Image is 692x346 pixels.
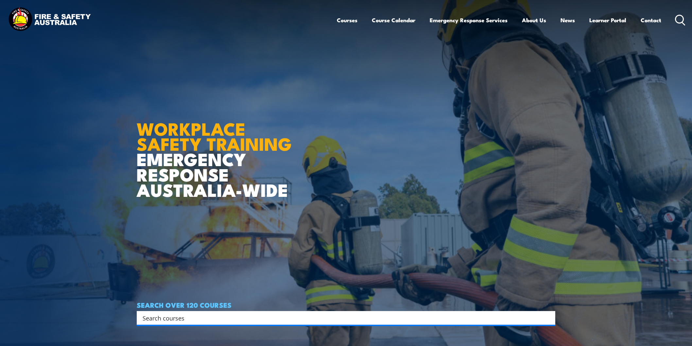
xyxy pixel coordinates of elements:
[143,313,541,323] input: Search input
[544,313,553,322] button: Search magnifier button
[430,11,508,29] a: Emergency Response Services
[144,313,542,322] form: Search form
[641,11,661,29] a: Contact
[137,114,292,157] strong: WORKPLACE SAFETY TRAINING
[337,11,357,29] a: Courses
[522,11,546,29] a: About Us
[137,104,297,197] h1: EMERGENCY RESPONSE AUSTRALIA-WIDE
[372,11,415,29] a: Course Calendar
[561,11,575,29] a: News
[137,301,555,308] h4: SEARCH OVER 120 COURSES
[589,11,626,29] a: Learner Portal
